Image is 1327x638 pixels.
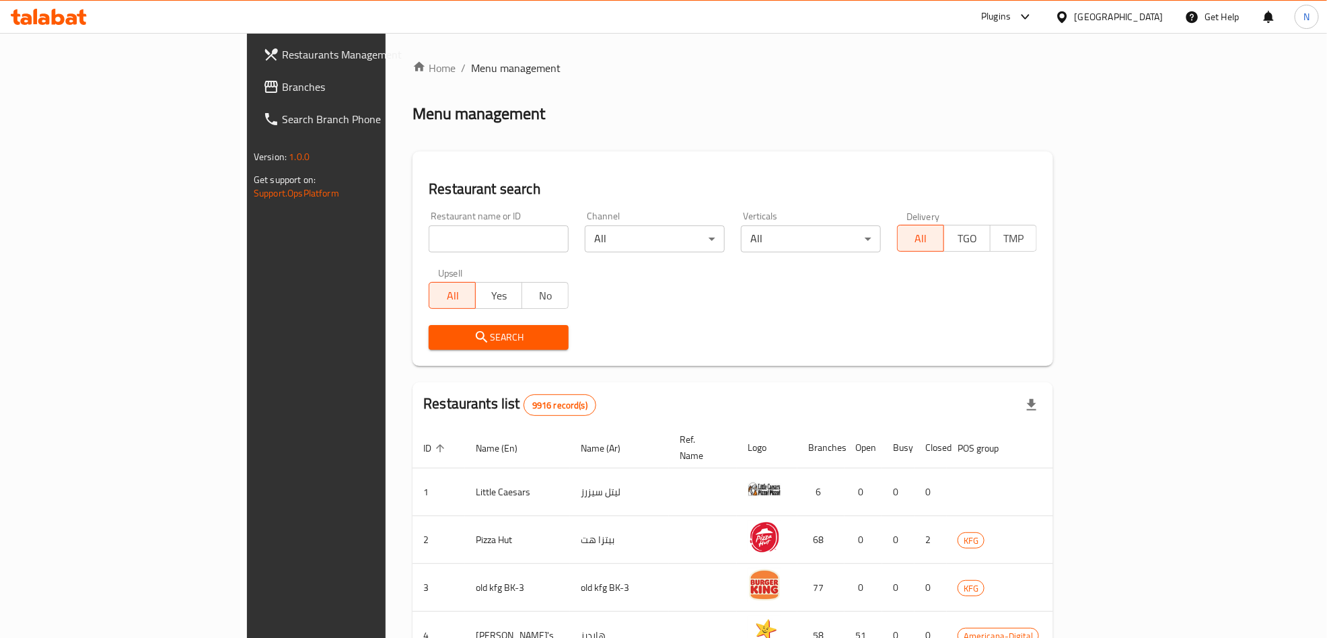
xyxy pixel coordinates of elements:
[435,286,470,306] span: All
[481,286,517,306] span: Yes
[797,427,845,468] th: Branches
[570,468,669,516] td: ليتل سيزرز
[465,516,570,564] td: Pizza Hut
[949,229,985,248] span: TGO
[882,427,914,468] th: Busy
[439,329,558,346] span: Search
[254,184,339,202] a: Support.OpsPlatform
[524,399,596,412] span: 9916 record(s)
[252,71,468,103] a: Branches
[254,171,316,188] span: Get support on:
[423,440,449,456] span: ID
[254,148,287,166] span: Version:
[429,179,1037,199] h2: Restaurant search
[797,516,845,564] td: 68
[570,564,669,612] td: old kfg BK-3
[1015,389,1048,421] div: Export file
[522,282,569,309] button: No
[476,440,535,456] span: Name (En)
[748,568,781,602] img: old kfg BK-3
[289,148,310,166] span: 1.0.0
[882,564,914,612] td: 0
[524,394,596,416] div: Total records count
[528,286,563,306] span: No
[914,564,947,612] td: 0
[252,38,468,71] a: Restaurants Management
[465,468,570,516] td: Little Caesars
[465,564,570,612] td: old kfg BK-3
[882,516,914,564] td: 0
[845,468,882,516] td: 0
[282,79,458,95] span: Branches
[438,269,463,278] label: Upsell
[958,533,984,548] span: KFG
[585,225,725,252] div: All
[252,103,468,135] a: Search Branch Phone
[914,468,947,516] td: 0
[581,440,638,456] span: Name (Ar)
[282,46,458,63] span: Restaurants Management
[413,60,1053,76] nav: breadcrumb
[741,225,881,252] div: All
[990,225,1037,252] button: TMP
[996,229,1032,248] span: TMP
[845,516,882,564] td: 0
[680,431,721,464] span: Ref. Name
[845,427,882,468] th: Open
[797,564,845,612] td: 77
[475,282,522,309] button: Yes
[413,103,545,125] h2: Menu management
[958,581,984,596] span: KFG
[958,440,1016,456] span: POS group
[429,225,569,252] input: Search for restaurant name or ID..
[906,211,940,221] label: Delivery
[1303,9,1310,24] span: N
[748,472,781,506] img: Little Caesars
[914,516,947,564] td: 2
[897,225,944,252] button: All
[845,564,882,612] td: 0
[429,325,569,350] button: Search
[797,468,845,516] td: 6
[1075,9,1163,24] div: [GEOGRAPHIC_DATA]
[943,225,991,252] button: TGO
[471,60,561,76] span: Menu management
[882,468,914,516] td: 0
[903,229,939,248] span: All
[737,427,797,468] th: Logo
[748,520,781,554] img: Pizza Hut
[429,282,476,309] button: All
[981,9,1011,25] div: Plugins
[423,394,596,416] h2: Restaurants list
[282,111,458,127] span: Search Branch Phone
[570,516,669,564] td: بيتزا هت
[914,427,947,468] th: Closed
